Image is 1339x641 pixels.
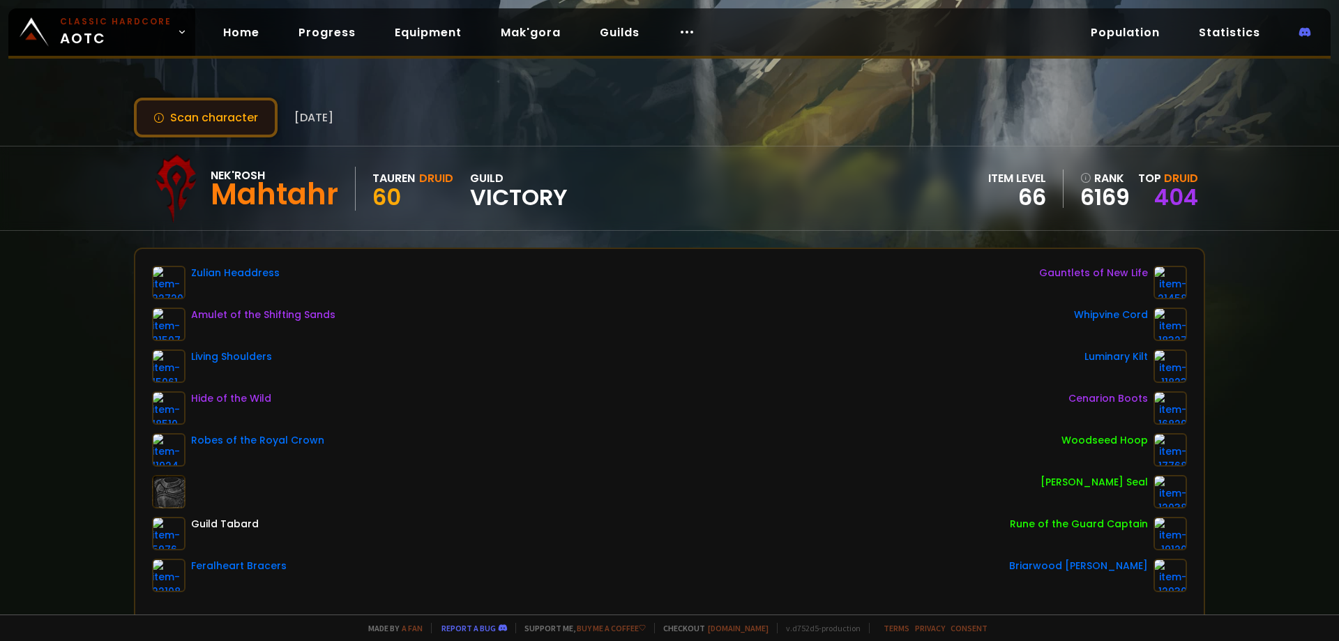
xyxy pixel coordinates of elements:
a: Classic HardcoreAOTC [8,8,195,56]
div: Luminary Kilt [1084,349,1148,364]
img: item-22108 [152,559,186,592]
span: AOTC [60,15,172,49]
div: Woodseed Hoop [1061,433,1148,448]
img: item-12930 [1153,559,1187,592]
span: Support me, [515,623,646,633]
div: Hide of the Wild [191,391,271,406]
span: 60 [372,181,401,213]
a: Report a bug [441,623,496,633]
a: Terms [884,623,909,633]
span: Made by [360,623,423,633]
div: Guild Tabard [191,517,259,531]
a: Population [1080,18,1171,47]
div: rank [1080,169,1130,187]
div: item level [988,169,1046,187]
div: Cenarion Boots [1068,391,1148,406]
div: Mahtahr [211,184,338,205]
a: Mak'gora [490,18,572,47]
a: 404 [1154,181,1198,213]
a: Home [212,18,271,47]
span: Druid [1164,170,1198,186]
img: item-19120 [1153,517,1187,550]
div: Amulet of the Shifting Sands [191,308,335,322]
a: Statistics [1188,18,1271,47]
img: item-22720 [152,266,186,299]
span: Checkout [654,623,769,633]
div: Living Shoulders [191,349,272,364]
img: item-18327 [1153,308,1187,341]
div: Zulian Headdress [191,266,280,280]
div: Feralheart Bracers [191,559,287,573]
img: item-11823 [1153,349,1187,383]
img: item-11924 [152,433,186,467]
div: Gauntlets of New Life [1039,266,1148,280]
a: Equipment [384,18,473,47]
img: item-12038 [1153,475,1187,508]
div: Rune of the Guard Captain [1010,517,1148,531]
div: Druid [419,169,453,187]
div: Briarwood [PERSON_NAME] [1009,559,1148,573]
img: item-17768 [1153,433,1187,467]
img: item-16829 [1153,391,1187,425]
div: Nek'Rosh [211,167,338,184]
img: item-5976 [152,517,186,550]
a: Consent [951,623,988,633]
div: Top [1138,169,1198,187]
a: Buy me a coffee [577,623,646,633]
img: item-21458 [1153,266,1187,299]
div: 66 [988,187,1046,208]
small: Classic Hardcore [60,15,172,28]
img: item-15061 [152,349,186,383]
a: a fan [402,623,423,633]
img: item-18510 [152,391,186,425]
a: Progress [287,18,367,47]
div: Whipvine Cord [1074,308,1148,322]
a: Privacy [915,623,945,633]
div: guild [470,169,568,208]
a: 6169 [1080,187,1130,208]
img: item-21507 [152,308,186,341]
a: [DOMAIN_NAME] [708,623,769,633]
div: Tauren [372,169,415,187]
span: v. d752d5 - production [777,623,861,633]
a: Guilds [589,18,651,47]
span: Victory [470,187,568,208]
span: [DATE] [294,109,333,126]
button: Scan character [134,98,278,137]
div: Robes of the Royal Crown [191,433,324,448]
div: [PERSON_NAME] Seal [1041,475,1148,490]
